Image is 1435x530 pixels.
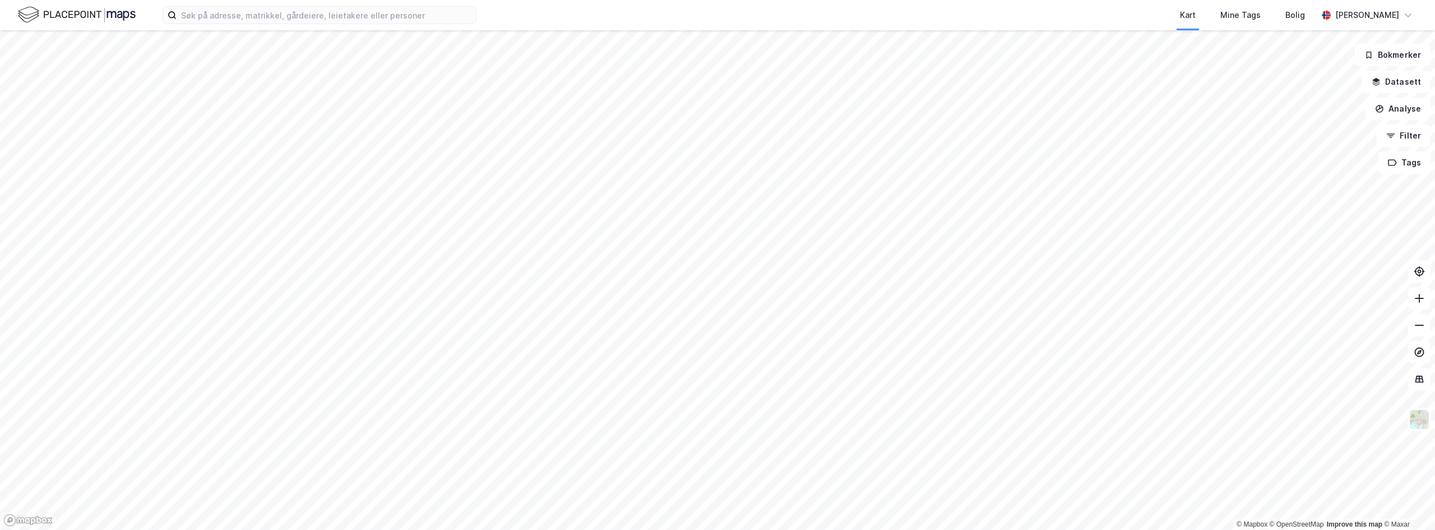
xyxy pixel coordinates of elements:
button: Bokmerker [1355,44,1431,66]
a: Mapbox homepage [3,514,53,527]
div: Kart [1180,8,1196,22]
img: Z [1409,409,1430,430]
button: Datasett [1362,71,1431,93]
button: Tags [1378,151,1431,174]
a: Mapbox [1237,520,1267,528]
iframe: Chat Widget [1379,476,1435,530]
img: logo.f888ab2527a4732fd821a326f86c7f29.svg [18,5,136,25]
div: Bolig [1285,8,1305,22]
button: Analyse [1365,98,1431,120]
button: Filter [1377,125,1431,147]
div: [PERSON_NAME] [1335,8,1399,22]
a: Improve this map [1327,520,1382,528]
input: Søk på adresse, matrikkel, gårdeiere, leietakere eller personer [177,7,476,24]
a: OpenStreetMap [1270,520,1324,528]
div: Mine Tags [1220,8,1261,22]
